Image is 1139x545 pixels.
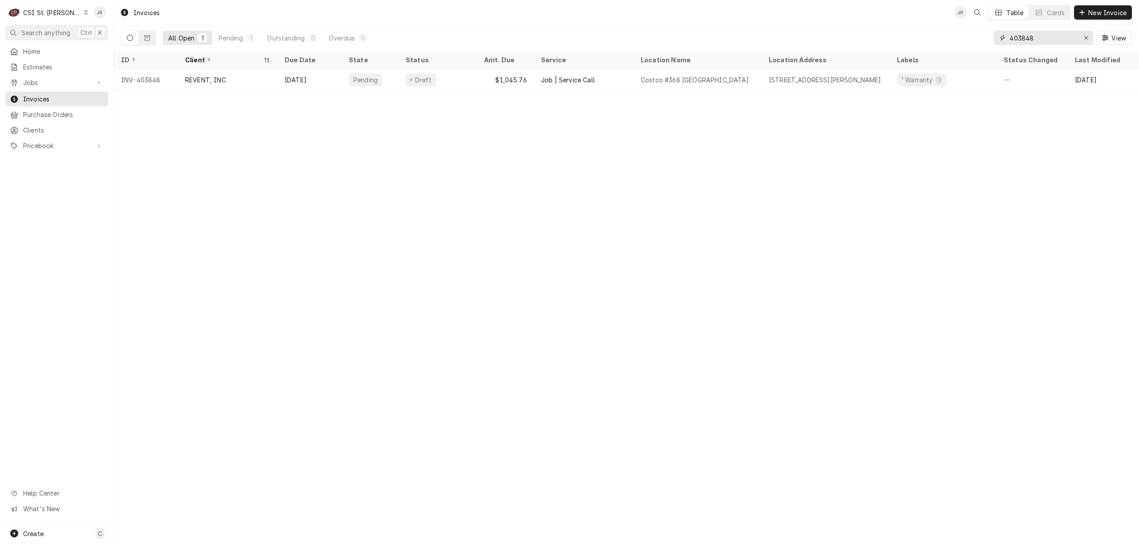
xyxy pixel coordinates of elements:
a: Invoices [5,92,108,106]
span: Jobs [23,78,90,87]
div: Cards [1047,8,1065,17]
span: Invoices [23,94,104,104]
span: Clients [23,125,104,135]
div: Client [185,55,262,65]
div: ID [121,55,169,65]
div: Due Date [285,55,333,65]
span: K [98,28,102,37]
div: 1 [248,33,254,43]
div: Draft [414,75,433,85]
div: 0 [310,33,315,43]
a: Go to Pricebook [5,138,108,153]
div: C [8,6,20,19]
span: New Invoice [1086,8,1128,17]
div: Labels [897,55,990,65]
div: Costco #368 [GEOGRAPHIC_DATA] [641,75,749,85]
div: [DATE] [1068,69,1132,90]
span: Pricebook [23,141,90,150]
button: View [1097,31,1132,45]
span: C [98,529,102,538]
div: Location Address [769,55,881,65]
a: Home [5,44,108,59]
a: Go to Help Center [5,486,108,501]
div: CSI St. [PERSON_NAME] [23,8,81,17]
a: Go to Jobs [5,75,108,90]
div: Pending [218,33,243,43]
div: Location Name [641,55,753,65]
div: $1,045.76 [477,69,534,90]
input: Keyword search [1010,31,1076,45]
span: Search anything [21,28,70,37]
span: Purchase Orders [23,110,104,119]
div: Overdue [329,33,355,43]
div: ¹ Warranty 🛡️ [901,75,943,85]
div: [STREET_ADDRESS][PERSON_NAME] [769,75,881,85]
div: Outstanding [267,33,305,43]
div: Jessica Rentfro's Avatar [954,6,967,19]
span: Create [23,530,44,537]
span: Estimates [23,62,104,72]
div: — [997,69,1068,90]
div: INV-403848 [114,69,178,90]
div: JR [954,6,967,19]
div: Table [1006,8,1024,17]
a: Estimates [5,60,108,74]
div: Service [541,55,625,65]
div: State [349,55,392,65]
a: Go to What's New [5,501,108,516]
span: Home [23,47,104,56]
div: REVENT, INC [185,75,226,85]
button: Open search [970,5,985,20]
span: Ctrl [81,28,92,37]
div: [DATE] [278,69,342,90]
button: New Invoice [1074,5,1132,20]
button: Search anythingCtrlK [5,25,108,40]
span: What's New [23,504,103,513]
div: JR [93,6,106,19]
div: Job | Service Call [541,75,595,85]
button: Erase input [1079,31,1093,45]
div: Last Modified [1075,55,1123,65]
div: 0 [360,33,365,43]
div: Amt. Due [484,55,525,65]
div: Status [406,55,468,65]
div: Status Changed [1004,55,1061,65]
div: All Open [168,33,194,43]
span: View [1110,33,1128,43]
div: CSI St. Louis's Avatar [8,6,20,19]
a: Purchase Orders [5,107,108,122]
div: Pending [352,75,379,85]
span: Help Center [23,488,103,498]
div: 1 [200,33,205,43]
div: Jessica Rentfro's Avatar [93,6,106,19]
a: Clients [5,123,108,137]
